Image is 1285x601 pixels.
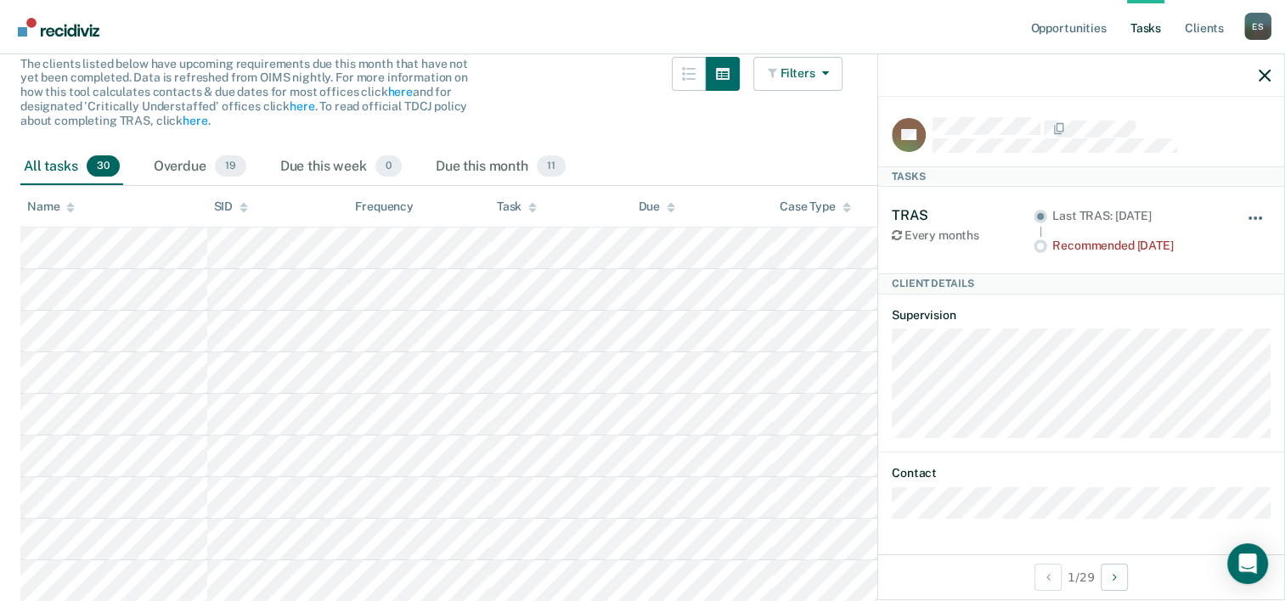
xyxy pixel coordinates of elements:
div: Tasks [878,166,1284,187]
span: 11 [537,155,566,177]
dt: Supervision [892,308,1271,323]
div: Overdue [150,149,250,186]
div: Every months [892,228,1034,243]
div: Case Type [780,199,851,214]
span: 19 [215,155,246,177]
button: Filters [753,57,843,91]
div: Name [27,199,75,214]
dt: Contact [892,466,1271,480]
div: Client Details [878,273,1284,294]
div: E S [1244,13,1271,40]
div: Open Intercom Messenger [1227,543,1268,584]
div: Last TRAS: [DATE] [1052,209,1223,223]
button: Previous Client [1034,564,1062,591]
div: Due this week [277,149,405,186]
button: Profile dropdown button [1244,13,1271,40]
a: here [290,99,314,113]
a: here [183,114,207,127]
div: Due [638,199,675,214]
div: TRAS [892,207,1034,223]
span: 30 [87,155,120,177]
div: Frequency [355,199,414,214]
span: 0 [375,155,402,177]
div: Recommended [DATE] [1052,239,1223,253]
div: All tasks [20,149,123,186]
button: Next Client [1101,564,1128,591]
span: The clients listed below have upcoming requirements due this month that have not yet been complet... [20,57,468,127]
div: Task [497,199,537,214]
div: SID [214,199,249,214]
div: Due this month [432,149,569,186]
img: Recidiviz [18,18,99,37]
a: here [387,85,412,98]
div: 1 / 29 [878,554,1284,599]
